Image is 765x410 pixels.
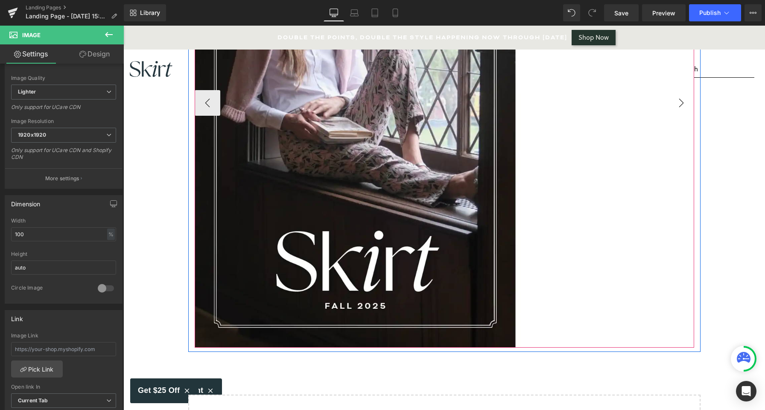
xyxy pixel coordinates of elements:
[344,4,365,21] a: Laptop
[45,175,79,182] p: More settings
[11,384,116,390] div: Open link In
[64,44,126,64] a: Design
[652,9,675,18] span: Preview
[324,4,344,21] a: Desktop
[18,132,46,138] b: 1920x1920
[11,284,89,293] div: Circle Image
[140,9,160,17] span: Library
[11,218,116,224] div: Width
[699,9,721,16] span: Publish
[5,168,122,188] button: More settings
[736,381,756,401] div: Open Intercom Messenger
[11,75,116,81] div: Image Quality
[18,88,36,95] b: Lighter
[26,4,124,11] a: Landing Pages
[584,4,601,21] button: Redo
[11,147,116,166] div: Only support for UCare CDN and Shopify CDN
[11,360,63,378] a: Pick Link
[11,310,23,322] div: Link
[689,4,741,21] button: Publish
[154,8,444,16] p: DOUBLE THE POINTS, DOUBLE THE STYLE HAPPENING NOW THROUGH [DATE]
[448,4,492,20] a: Shop Now
[745,4,762,21] button: More
[11,342,116,356] input: https://your-shop.myshopify.com
[11,333,116,339] div: Image Link
[11,251,116,257] div: Height
[18,397,48,404] b: Current Tab
[11,227,116,241] input: auto
[107,228,115,240] div: %
[614,9,628,18] span: Save
[11,118,116,124] div: Image Resolution
[365,4,385,21] a: Tablet
[385,4,406,21] a: Mobile
[642,4,686,21] a: Preview
[124,4,166,21] a: New Library
[563,4,580,21] button: Undo
[11,261,116,275] input: auto
[22,32,41,38] span: Image
[11,104,116,116] div: Only support for UCare CDN
[11,196,41,208] div: Dimension
[26,13,108,20] span: Landing Page - [DATE] 15:03:57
